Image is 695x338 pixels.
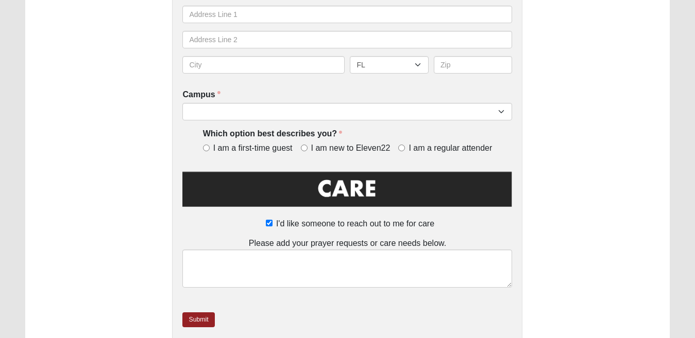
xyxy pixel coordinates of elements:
div: Please add your prayer requests or care needs below. [182,237,512,288]
input: Zip [434,56,513,74]
span: I am a regular attender [409,143,492,154]
input: I'd like someone to reach out to me for care [266,220,273,226]
input: City [182,56,345,74]
input: I am new to Eleven22 [301,145,308,151]
span: I'd like someone to reach out to me for care [276,219,434,228]
span: I am a first-time guest [213,143,293,154]
input: I am a first-time guest [203,145,210,151]
span: I am new to Eleven22 [311,143,391,154]
label: Which option best describes you? [203,128,342,140]
input: Address Line 2 [182,31,512,48]
label: Campus [182,89,220,101]
a: Submit [182,312,214,327]
input: Address Line 1 [182,6,512,23]
img: Care.png [182,169,512,216]
input: I am a regular attender [398,145,405,151]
